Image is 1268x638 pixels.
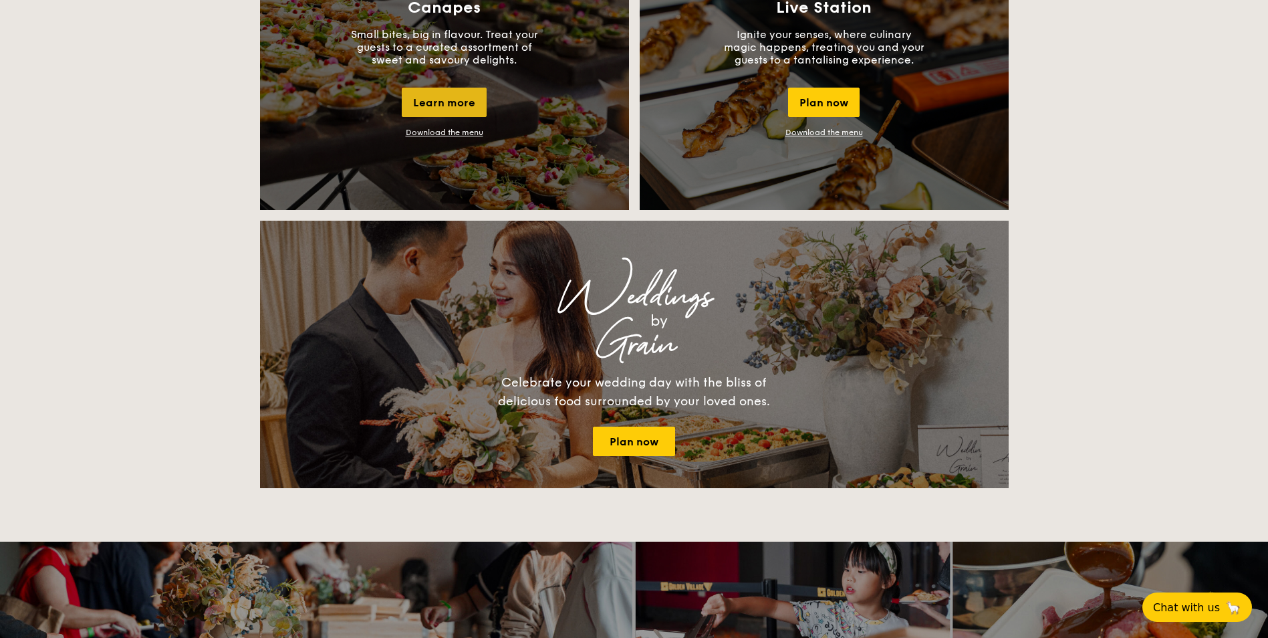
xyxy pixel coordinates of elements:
[1225,600,1241,615] span: 🦙
[344,28,545,66] p: Small bites, big in flavour. Treat your guests to a curated assortment of sweet and savoury delig...
[484,373,785,411] div: Celebrate your wedding day with the bliss of delicious food surrounded by your loved ones.
[378,333,891,357] div: Grain
[788,88,860,117] div: Plan now
[785,128,863,137] a: Download the menu
[402,88,487,117] div: Learn more
[378,285,891,309] div: Weddings
[1153,601,1220,614] span: Chat with us
[406,128,483,137] a: Download the menu
[724,28,924,66] p: Ignite your senses, where culinary magic happens, treating you and your guests to a tantalising e...
[427,309,891,333] div: by
[1142,593,1252,622] button: Chat with us🦙
[593,427,675,456] a: Plan now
